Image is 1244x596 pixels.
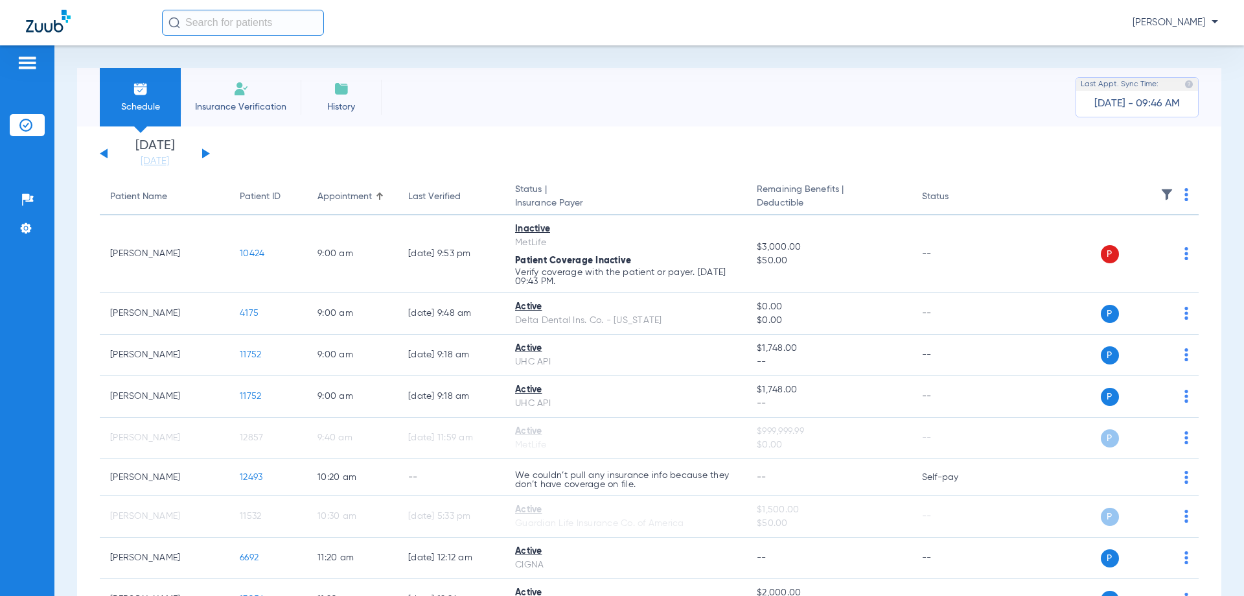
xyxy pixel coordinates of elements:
span: Last Appt. Sync Time: [1081,78,1158,91]
div: Inactive [515,222,736,236]
span: P [1101,388,1119,406]
span: $0.00 [757,300,901,314]
td: [PERSON_NAME] [100,293,229,335]
span: -- [757,355,901,369]
span: 11752 [240,392,261,401]
td: [PERSON_NAME] [100,418,229,459]
div: Appointment [317,190,372,204]
div: Patient Name [110,190,167,204]
td: [DATE] 9:48 AM [398,293,505,335]
th: Remaining Benefits | [746,179,911,215]
img: Schedule [133,81,148,97]
span: -- [757,397,901,411]
div: Appointment [317,190,387,204]
img: Manual Insurance Verification [233,81,249,97]
td: [DATE] 11:59 AM [398,418,505,459]
td: [PERSON_NAME] [100,215,229,293]
span: $0.00 [757,438,901,452]
span: Deductible [757,197,901,210]
div: Delta Dental Ins. Co. - [US_STATE] [515,314,736,328]
img: filter.svg [1160,188,1173,201]
td: -- [912,293,999,335]
td: [DATE] 9:53 PM [398,215,505,293]
td: -- [398,459,505,496]
td: -- [912,335,999,376]
div: Active [515,425,736,438]
img: group-dot-blue.svg [1184,390,1188,403]
span: [PERSON_NAME] [1133,16,1218,29]
td: -- [912,376,999,418]
td: [PERSON_NAME] [100,376,229,418]
td: [PERSON_NAME] [100,538,229,579]
td: Self-pay [912,459,999,496]
td: [PERSON_NAME] [100,335,229,376]
li: [DATE] [116,139,194,168]
div: Active [515,545,736,558]
div: Patient ID [240,190,281,204]
td: [DATE] 9:18 AM [398,335,505,376]
td: 11:20 AM [307,538,398,579]
span: -- [757,473,766,482]
span: $999,999.99 [757,425,901,438]
span: 4175 [240,309,259,318]
span: $1,748.00 [757,342,901,355]
span: Insurance Verification [190,101,291,113]
span: P [1101,429,1119,447]
div: CIGNA [515,558,736,572]
td: -- [912,496,999,538]
span: 10424 [240,249,264,258]
div: Active [515,383,736,397]
td: 9:00 AM [307,215,398,293]
span: -- [757,553,766,562]
span: 12493 [240,473,262,482]
img: Zuub Logo [26,10,71,32]
span: P [1101,346,1119,364]
div: UHC API [515,397,736,411]
img: group-dot-blue.svg [1184,307,1188,320]
td: 9:40 AM [307,418,398,459]
img: group-dot-blue.svg [1184,348,1188,361]
td: -- [912,215,999,293]
div: Patient Name [110,190,219,204]
a: [DATE] [116,155,194,168]
span: 12857 [240,433,263,442]
div: Guardian Life Insurance Co. of America [515,517,736,530]
span: $50.00 [757,254,901,268]
img: group-dot-blue.svg [1184,510,1188,523]
span: $3,000.00 [757,241,901,254]
span: 11532 [240,512,261,521]
td: 9:00 AM [307,293,398,335]
img: hamburger-icon [17,55,38,71]
span: [DATE] - 09:46 AM [1094,97,1180,110]
span: $0.00 [757,314,901,328]
span: P [1101,305,1119,323]
div: Last Verified [408,190,461,204]
td: 9:00 AM [307,376,398,418]
span: $1,500.00 [757,503,901,517]
div: UHC API [515,355,736,369]
span: $1,748.00 [757,383,901,397]
span: P [1101,549,1119,567]
td: [PERSON_NAME] [100,496,229,538]
img: group-dot-blue.svg [1184,471,1188,484]
img: group-dot-blue.svg [1184,551,1188,564]
td: [DATE] 5:33 PM [398,496,505,538]
img: Search Icon [168,17,180,29]
div: MetLife [515,236,736,250]
td: [DATE] 9:18 AM [398,376,505,418]
div: Patient ID [240,190,297,204]
span: 11752 [240,350,261,359]
img: group-dot-blue.svg [1184,247,1188,260]
span: 6692 [240,553,259,562]
div: MetLife [515,438,736,452]
img: group-dot-blue.svg [1184,188,1188,201]
div: Active [515,342,736,355]
td: [DATE] 12:12 AM [398,538,505,579]
span: P [1101,508,1119,526]
div: Active [515,503,736,517]
th: Status | [505,179,746,215]
div: Last Verified [408,190,494,204]
span: P [1101,245,1119,263]
p: We couldn’t pull any insurance info because they don’t have coverage on file. [515,471,736,489]
div: Active [515,300,736,314]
